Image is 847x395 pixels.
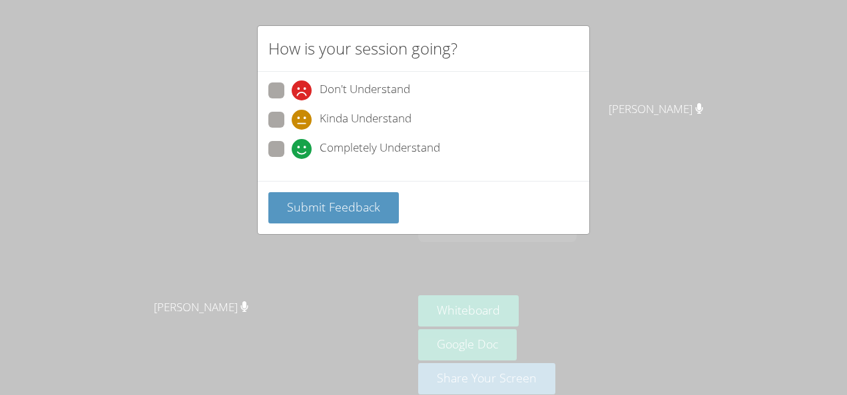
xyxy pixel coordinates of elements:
span: Submit Feedback [287,199,380,215]
span: Kinda Understand [320,110,412,130]
span: Don't Understand [320,80,410,100]
button: Submit Feedback [268,192,399,223]
span: Completely Understand [320,139,440,159]
h2: How is your session going? [268,37,457,61]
